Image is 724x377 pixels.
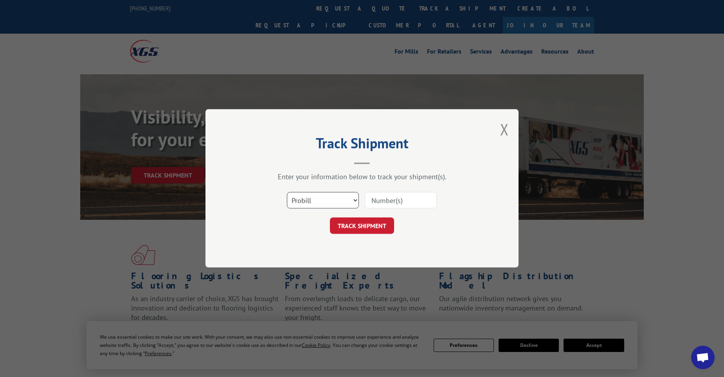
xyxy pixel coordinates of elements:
button: TRACK SHIPMENT [330,218,394,234]
div: Open chat [691,346,715,369]
div: Enter your information below to track your shipment(s). [245,172,479,181]
h2: Track Shipment [245,138,479,153]
input: Number(s) [365,192,437,209]
button: Close modal [500,119,509,140]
